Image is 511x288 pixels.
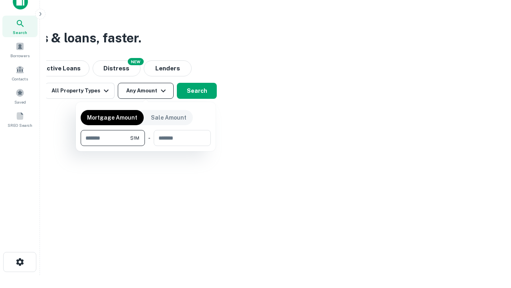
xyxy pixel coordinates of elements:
p: Sale Amount [151,113,186,122]
div: - [148,130,151,146]
span: $1M [130,134,139,142]
p: Mortgage Amount [87,113,137,122]
iframe: Chat Widget [471,224,511,262]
